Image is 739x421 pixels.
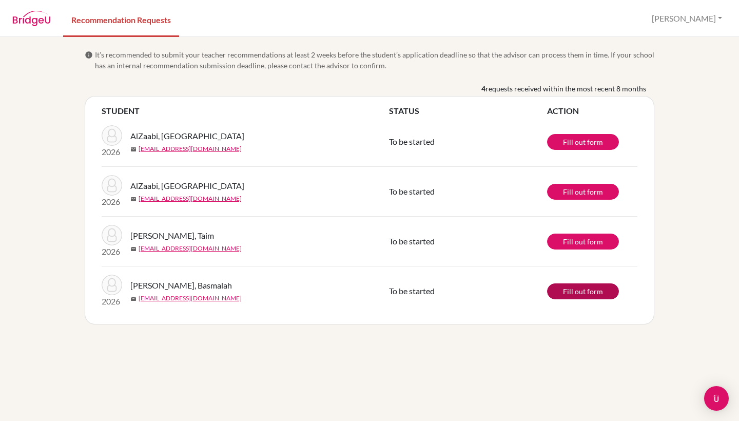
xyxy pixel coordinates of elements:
[389,286,435,296] span: To be started
[102,105,389,117] th: STUDENT
[102,245,122,258] p: 2026
[130,229,214,242] span: [PERSON_NAME], Taim
[130,296,137,302] span: mail
[102,225,122,245] img: Al Ahmad, Taim
[139,294,242,303] a: [EMAIL_ADDRESS][DOMAIN_NAME]
[130,279,232,292] span: [PERSON_NAME], Basmalah
[547,184,619,200] a: Fill out form
[130,130,244,142] span: AlZaabi, [GEOGRAPHIC_DATA]
[102,196,122,208] p: 2026
[139,244,242,253] a: [EMAIL_ADDRESS][DOMAIN_NAME]
[704,386,729,411] div: Open Intercom Messenger
[12,11,51,26] img: BridgeU logo
[481,83,485,94] b: 4
[95,49,654,71] span: It’s recommended to submit your teacher recommendations at least 2 weeks before the student’s app...
[389,105,547,117] th: STATUS
[130,146,137,152] span: mail
[130,246,137,252] span: mail
[547,234,619,250] a: Fill out form
[547,134,619,150] a: Fill out form
[485,83,646,94] span: requests received within the most recent 8 months
[85,51,93,59] span: info
[130,196,137,202] span: mail
[102,125,122,146] img: AlZaabi, Alyazia
[547,105,637,117] th: ACTION
[389,186,435,196] span: To be started
[130,180,244,192] span: AlZaabi, [GEOGRAPHIC_DATA]
[647,9,727,28] button: [PERSON_NAME]
[63,2,179,37] a: Recommendation Requests
[547,283,619,299] a: Fill out form
[389,137,435,146] span: To be started
[102,175,122,196] img: AlZaabi, Alyazia
[139,144,242,154] a: [EMAIL_ADDRESS][DOMAIN_NAME]
[102,275,122,295] img: Mohammad, Basmalah
[102,146,122,158] p: 2026
[389,236,435,246] span: To be started
[139,194,242,203] a: [EMAIL_ADDRESS][DOMAIN_NAME]
[102,295,122,308] p: 2026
